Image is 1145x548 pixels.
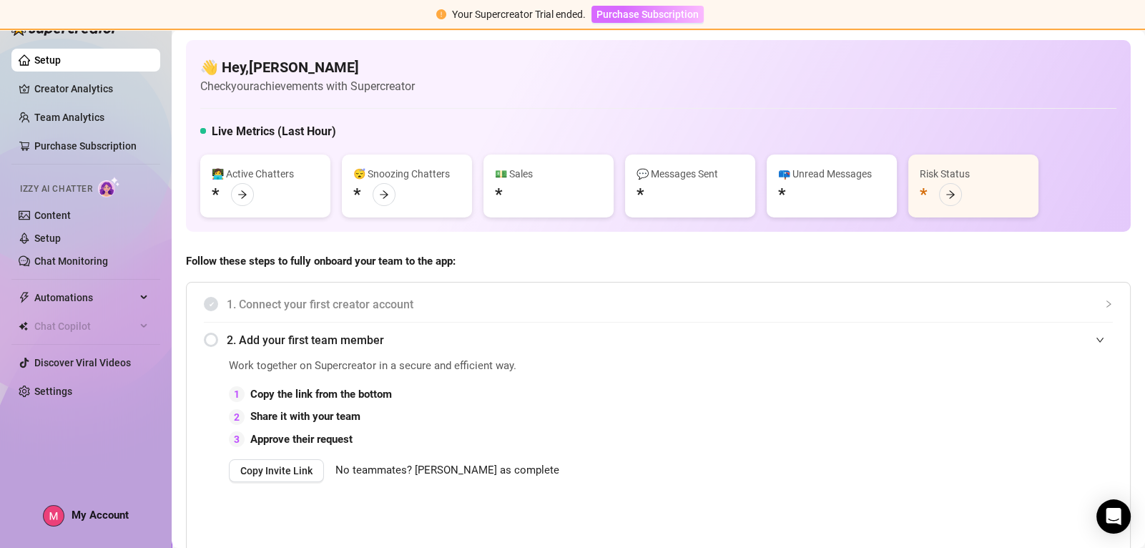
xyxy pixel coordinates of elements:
span: thunderbolt [19,292,30,303]
div: Risk Status [920,166,1027,182]
article: Check your achievements with Supercreator [200,77,415,95]
img: Chat Copilot [19,321,28,331]
div: 📪 Unread Messages [778,166,885,182]
span: collapsed [1104,300,1113,308]
button: Copy Invite Link [229,459,324,482]
a: Purchase Subscription [591,9,704,20]
span: Automations [34,286,136,309]
a: Content [34,210,71,221]
a: Setup [34,54,61,66]
a: Discover Viral Videos [34,357,131,368]
div: 💬 Messages Sent [637,166,744,182]
img: ACg8ocIb3Mwi1FyeDUp0JaimOARkIi1ODQZTx-OJBWL8yQI3j3CFDw=s96-c [44,506,64,526]
img: AI Chatter [98,177,120,197]
span: expanded [1096,336,1104,344]
strong: Approve their request [250,433,353,446]
h5: Live Metrics (Last Hour) [212,123,336,140]
a: Settings [34,386,72,397]
div: Open Intercom Messenger [1096,499,1131,534]
span: 2. Add your first team member [227,331,1113,349]
h4: 👋 Hey, [PERSON_NAME] [200,57,415,77]
div: 2 [229,409,245,425]
span: exclamation-circle [436,9,446,19]
iframe: Adding Team Members [827,358,1113,541]
span: Your Supercreator Trial ended. [452,9,586,20]
button: Purchase Subscription [591,6,704,23]
strong: Copy the link from the bottom [250,388,392,401]
a: Setup [34,233,61,244]
span: arrow-right [945,190,955,200]
div: 😴 Snoozing Chatters [353,166,461,182]
a: Team Analytics [34,112,104,123]
div: 3 [229,431,245,447]
strong: Share it with your team [250,410,360,423]
span: Chat Copilot [34,315,136,338]
span: arrow-right [237,190,247,200]
div: 💵 Sales [495,166,602,182]
div: 👩‍💻 Active Chatters [212,166,319,182]
a: Chat Monitoring [34,255,108,267]
span: Work together on Supercreator in a secure and efficient way. [229,358,791,375]
span: Izzy AI Chatter [20,182,92,196]
div: 2. Add your first team member [204,323,1113,358]
span: My Account [72,509,129,522]
span: No teammates? [PERSON_NAME] as complete [335,462,559,479]
span: arrow-right [379,190,389,200]
span: Copy Invite Link [240,465,313,476]
span: Purchase Subscription [596,9,699,20]
a: Purchase Subscription [34,140,137,152]
span: 1. Connect your first creator account [227,295,1113,313]
div: 1. Connect your first creator account [204,287,1113,322]
strong: Follow these steps to fully onboard your team to the app: [186,255,456,268]
a: Creator Analytics [34,77,149,100]
div: 1 [229,386,245,402]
